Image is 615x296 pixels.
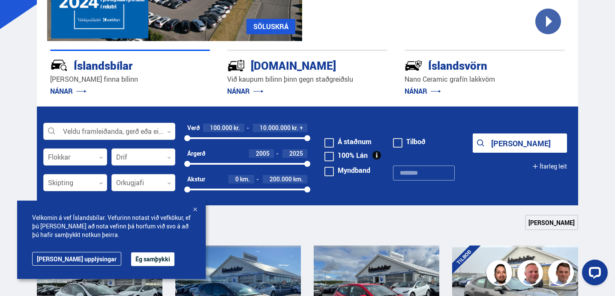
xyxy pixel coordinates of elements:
[32,213,191,239] span: Velkomin á vef Íslandsbílar. Vefurinn notast við vefkökur, ef þú [PERSON_NAME] að nota vefinn þá ...
[292,124,298,131] span: kr.
[289,149,303,157] span: 2025
[50,57,180,72] div: Íslandsbílar
[240,176,250,183] span: km.
[405,74,565,84] p: Nano Ceramic grafín lakkvörn
[187,124,200,131] div: Verð
[50,86,87,96] a: NÁNAR
[235,175,239,183] span: 0
[260,124,291,132] span: 10.000.000
[293,176,303,183] span: km.
[324,138,372,145] label: Á staðnum
[324,167,370,174] label: Myndband
[549,261,575,287] img: FbJEzSuNWCJXmdc-.webp
[227,86,264,96] a: NÁNAR
[393,138,426,145] label: Tilboð
[488,261,513,287] img: nhp88E3Fdnt1Opn2.png
[227,74,387,84] p: Við kaupum bílinn þinn gegn staðgreiðslu
[32,252,121,266] a: [PERSON_NAME] upplýsingar
[525,215,578,230] a: [PERSON_NAME]
[324,152,368,159] label: 100% Lán
[131,252,174,266] button: Ég samþykki
[256,149,270,157] span: 2005
[187,176,205,183] div: Akstur
[575,256,611,292] iframe: LiveChat chat widget
[473,133,567,153] button: [PERSON_NAME]
[187,150,205,157] div: Árgerð
[50,56,68,74] img: JRvxyua_JYH6wB4c.svg
[246,19,295,34] a: SÖLUSKRÁ
[300,124,303,131] span: +
[227,57,357,72] div: [DOMAIN_NAME]
[270,175,292,183] span: 200.000
[519,261,544,287] img: siFngHWaQ9KaOqBr.png
[227,56,245,74] img: tr5P-W3DuiFaO7aO.svg
[234,124,240,131] span: kr.
[210,124,232,132] span: 100.000
[405,57,534,72] div: Íslandsvörn
[532,157,567,176] button: Ítarleg leit
[50,74,210,84] p: [PERSON_NAME] finna bílinn
[405,56,423,74] img: -Svtn6bYgwAsiwNX.svg
[405,86,441,96] a: NÁNAR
